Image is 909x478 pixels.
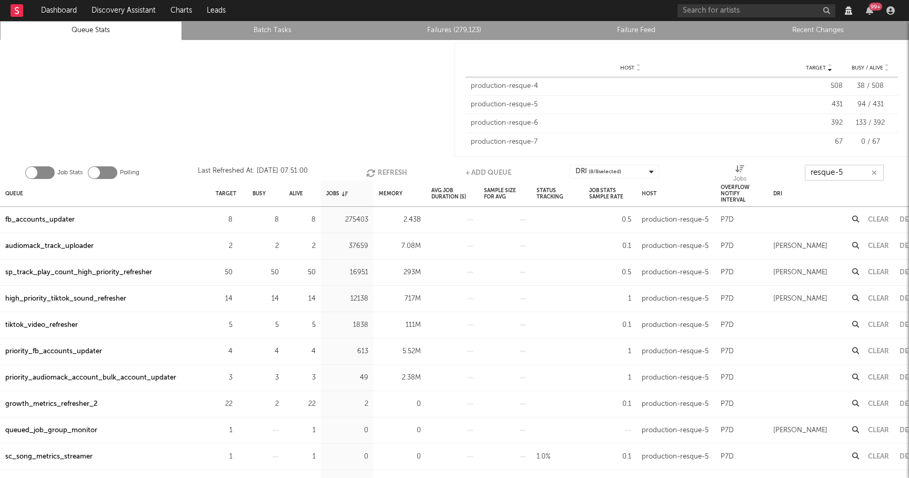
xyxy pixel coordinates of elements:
[289,293,316,305] div: 14
[795,118,843,128] div: 392
[379,345,421,358] div: 5.52M
[868,269,889,276] button: Clear
[868,322,889,328] button: Clear
[5,398,97,411] div: growth_metrics_refresher_2
[589,345,631,358] div: 1
[848,81,893,92] div: 38 / 508
[252,345,279,358] div: 4
[852,65,883,71] span: Busy / Alive
[6,24,176,37] a: Queue Stats
[5,345,102,358] div: priority_fb_accounts_updater
[471,118,790,128] div: production-resque-6
[379,266,421,279] div: 293M
[642,214,709,226] div: production-resque-5
[5,293,126,305] a: high_priority_tiktok_sound_refresher
[289,214,316,226] div: 8
[289,266,316,279] div: 50
[589,214,631,226] div: 0.5
[216,372,233,384] div: 3
[252,182,266,205] div: Busy
[326,319,368,332] div: 1838
[537,451,550,463] div: 1.0%
[5,424,97,437] a: queued_job_group_monitor
[806,65,826,71] span: Target
[57,166,83,179] label: Job Stats
[379,214,421,226] div: 2.43B
[642,240,709,253] div: production-resque-5
[379,293,421,305] div: 717M
[773,424,827,437] div: [PERSON_NAME]
[773,293,827,305] div: [PERSON_NAME]
[5,182,23,205] div: Queue
[216,182,236,205] div: Target
[252,266,279,279] div: 50
[5,214,75,226] a: fb_accounts_updater
[868,216,889,223] button: Clear
[471,99,790,110] div: production-resque-5
[379,398,421,411] div: 0
[252,398,279,411] div: 2
[869,3,882,11] div: 99 +
[589,398,631,411] div: 0.1
[868,427,889,434] button: Clear
[733,173,746,185] div: Jobs
[5,372,176,384] a: priority_audiomack_account_bulk_account_updater
[252,319,279,332] div: 5
[642,372,709,384] div: production-resque-5
[289,182,303,205] div: Alive
[5,451,93,463] a: sc_song_metrics_streamer
[795,81,843,92] div: 508
[868,374,889,381] button: Clear
[379,182,402,205] div: Memory
[216,319,233,332] div: 5
[216,293,233,305] div: 14
[642,451,709,463] div: production-resque-5
[326,214,368,226] div: 275403
[289,319,316,332] div: 5
[721,214,734,226] div: P7D
[642,266,709,279] div: production-resque-5
[868,401,889,407] button: Clear
[733,165,746,185] div: Jobs
[5,266,152,279] a: sp_track_play_count_high_priority_refresher
[733,24,903,37] a: Recent Changes
[326,266,368,279] div: 16951
[379,424,421,437] div: 0
[216,398,233,411] div: 22
[326,424,368,437] div: 0
[216,266,233,279] div: 50
[589,293,631,305] div: 1
[589,372,631,384] div: 1
[773,266,827,279] div: [PERSON_NAME]
[5,240,94,253] div: audiomack_track_uploader
[120,166,139,179] label: Polling
[216,214,233,226] div: 8
[326,398,368,411] div: 2
[589,165,621,178] span: ( 8 / 8 selected)
[5,319,78,332] a: tiktok_video_refresher
[252,240,279,253] div: 2
[773,182,782,205] div: DRI
[216,424,233,437] div: 1
[471,137,790,147] div: production-resque-7
[326,240,368,253] div: 37659
[721,266,734,279] div: P7D
[848,137,893,147] div: 0 / 67
[868,243,889,250] button: Clear
[721,293,734,305] div: P7D
[379,319,421,332] div: 111M
[289,240,316,253] div: 2
[589,266,631,279] div: 0.5
[642,424,709,437] div: production-resque-5
[289,372,316,384] div: 3
[866,6,873,15] button: 99+
[589,451,631,463] div: 0.1
[795,137,843,147] div: 67
[198,165,308,181] div: Last Refreshed At: [DATE] 07:51:00
[551,24,722,37] a: Failure Feed
[326,293,368,305] div: 12138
